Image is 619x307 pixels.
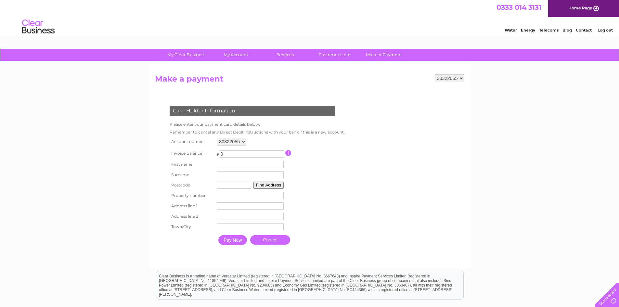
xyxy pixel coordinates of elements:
th: Surname [168,170,215,180]
h2: Make a payment [155,74,464,87]
th: Address line 2 [168,211,215,222]
a: Make A Payment [357,49,411,61]
td: Remember to cancel any Direct Debit instructions with your bank if this is a new account. [168,128,346,136]
th: Address line 1 [168,201,215,211]
input: Information [285,150,291,156]
a: Water [505,28,517,32]
a: Contact [576,28,592,32]
a: 0333 014 3131 [496,3,541,11]
a: Cancel [250,235,290,245]
a: Customer Help [308,49,361,61]
a: My Clear Business [160,49,213,61]
th: Account number [168,136,215,147]
th: Town/City [168,222,215,232]
a: Energy [521,28,535,32]
button: Find Address [253,182,284,189]
div: Card Holder Information [170,106,335,116]
th: Invoice Balance [168,147,215,159]
th: Property number [168,190,215,201]
a: Services [258,49,312,61]
a: My Account [209,49,263,61]
a: Log out [598,28,613,32]
img: logo.png [22,17,55,37]
th: First name [168,159,215,170]
th: Postcode [168,180,215,190]
a: Telecoms [539,28,559,32]
td: £ [217,149,219,157]
td: Please enter your payment card details below. [168,121,346,128]
input: Pay Now [218,235,247,245]
div: Clear Business is a trading name of Verastar Limited (registered in [GEOGRAPHIC_DATA] No. 3667643... [156,4,463,32]
a: Blog [562,28,572,32]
